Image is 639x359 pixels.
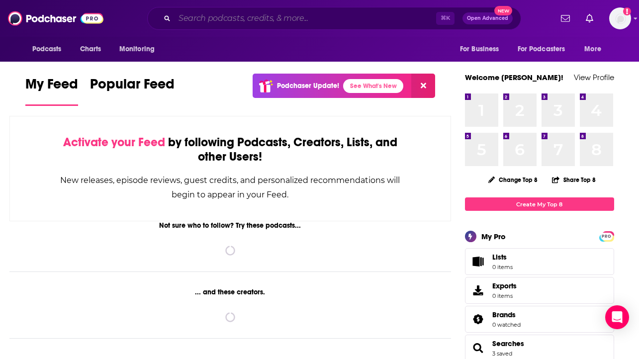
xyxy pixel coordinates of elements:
[492,310,521,319] a: Brands
[492,264,513,270] span: 0 items
[343,79,403,93] a: See What's New
[460,42,499,56] span: For Business
[453,40,512,59] button: open menu
[492,281,517,290] span: Exports
[582,10,597,27] a: Show notifications dropdown
[8,9,103,28] img: Podchaser - Follow, Share and Rate Podcasts
[80,42,101,56] span: Charts
[63,135,165,150] span: Activate your Feed
[119,42,155,56] span: Monitoring
[511,40,580,59] button: open menu
[467,16,508,21] span: Open Advanced
[462,12,513,24] button: Open AdvancedNew
[465,248,614,275] a: Lists
[574,73,614,82] a: View Profile
[481,232,506,241] div: My Pro
[468,255,488,269] span: Lists
[623,7,631,15] svg: Add a profile image
[112,40,168,59] button: open menu
[468,312,488,326] a: Brands
[492,310,516,319] span: Brands
[32,42,62,56] span: Podcasts
[492,292,517,299] span: 0 items
[492,253,513,262] span: Lists
[577,40,614,59] button: open menu
[518,42,565,56] span: For Podcasters
[25,76,78,106] a: My Feed
[465,277,614,304] a: Exports
[74,40,107,59] a: Charts
[60,135,401,164] div: by following Podcasts, Creators, Lists, and other Users!
[551,170,596,189] button: Share Top 8
[25,40,75,59] button: open menu
[465,306,614,333] span: Brands
[60,173,401,202] div: New releases, episode reviews, guest credits, and personalized recommendations will begin to appe...
[465,197,614,211] a: Create My Top 8
[25,76,78,98] span: My Feed
[9,288,452,296] div: ... and these creators.
[492,321,521,328] a: 0 watched
[609,7,631,29] img: User Profile
[9,221,452,230] div: Not sure who to follow? Try these podcasts...
[465,73,563,82] a: Welcome [PERSON_NAME]!
[492,253,507,262] span: Lists
[494,6,512,15] span: New
[147,7,521,30] div: Search podcasts, credits, & more...
[482,174,544,186] button: Change Top 8
[609,7,631,29] button: Show profile menu
[468,283,488,297] span: Exports
[492,339,524,348] a: Searches
[609,7,631,29] span: Logged in as mirhan.tariq
[90,76,175,106] a: Popular Feed
[584,42,601,56] span: More
[557,10,574,27] a: Show notifications dropdown
[492,350,512,357] a: 3 saved
[90,76,175,98] span: Popular Feed
[436,12,455,25] span: ⌘ K
[605,305,629,329] div: Open Intercom Messenger
[277,82,339,90] p: Podchaser Update!
[601,233,613,240] span: PRO
[175,10,436,26] input: Search podcasts, credits, & more...
[468,341,488,355] a: Searches
[601,232,613,240] a: PRO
